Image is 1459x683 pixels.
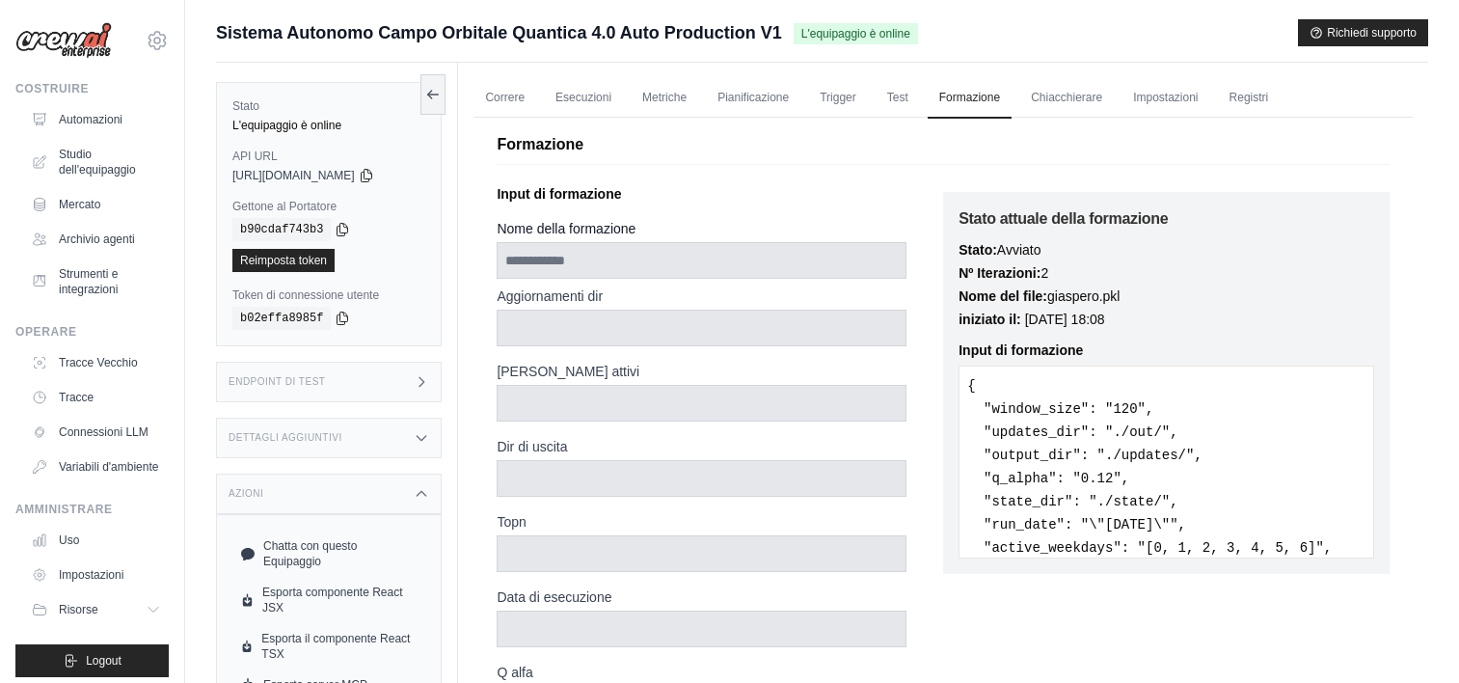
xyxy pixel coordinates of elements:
label: Stato [232,98,425,114]
a: Strumenti e integrazioni [23,259,169,305]
label: API URL [232,149,425,164]
a: Uso [23,525,169,556]
pre: { "window_size": "120", "updates_dir": "./out/", "output_dir": "./updates/", "q_alpha": "0.12", "... [959,366,1374,559]
a: Connessioni LLM [23,417,169,448]
font: Automazioni [59,112,122,127]
strong: Stato: [959,242,997,258]
p: giaspero.pkl [959,285,1374,308]
a: Variabili d'ambiente [23,451,169,482]
font: Chatta con questo Equipaggio [263,538,418,569]
span: L'equipaggio è online [794,23,918,44]
button: Risorse [23,594,169,625]
a: Esecuzioni [544,78,623,119]
a: Chatta con questo Equipaggio [232,531,425,577]
a: Impostazioni [1121,78,1209,119]
strong: Input di formazione [959,342,1083,358]
a: Formazione [928,78,1012,119]
label: Q alfa [497,663,905,682]
font: Tracce Vecchio [59,355,138,370]
code: b02effa8985f [232,307,331,330]
strong: Nome del file: [959,288,1047,304]
font: Richiedi supporto [1327,25,1417,41]
h3: Dettagli aggiuntivi [229,432,342,444]
strong: Nº Iterazioni: [959,265,1040,281]
a: Pianificazione [706,78,800,119]
label: Data di esecuzione [497,587,905,607]
label: Dir di uscita [497,437,905,456]
p: Formazione [497,133,1390,156]
font: Connessioni LLM [59,424,149,440]
img: Logo [15,22,112,59]
button: Logout [15,644,169,677]
code: b90cdaf743b3 [232,218,331,241]
font: Studio dell'equipaggio [59,147,161,178]
a: Metriche [631,78,698,119]
font: Esporta il componente React TSX [261,631,418,662]
iframe: Chat Widget [1363,590,1459,683]
font: Archivio agenti [59,232,135,247]
font: Uso [59,533,79,548]
a: Test [876,78,920,119]
label: Gettone al Portatore [232,199,425,214]
label: Aggiornamenti dir [497,287,905,306]
font: Impostazioni [59,567,123,583]
a: Reimposta token [232,249,335,272]
div: Amministrare [15,502,169,517]
span: [URL][DOMAIN_NAME] [232,168,355,183]
div: Costruire [15,81,169,96]
font: Strumenti e integrazioni [59,266,161,297]
font: Esporta componente React JSX [262,585,418,615]
button: Richiedi supporto [1298,19,1428,46]
strong: iniziato il: [959,312,1021,327]
div: Operare [15,324,169,340]
a: Tracce [23,382,169,413]
label: Token di connessione utente [232,287,425,303]
a: Trigger [808,78,868,119]
a: Chiacchierare [1019,78,1114,119]
a: Impostazioni [23,560,169,590]
font: Tracce [59,390,94,405]
a: Registri [1218,78,1281,119]
a: Automazioni [23,104,169,135]
span: Logout [86,653,122,669]
div: Widget chat [1363,590,1459,683]
time: September 28, 2025 at 18:08 CEST [1025,312,1105,327]
span: Risorse [59,602,98,617]
a: Tracce Vecchio [23,347,169,378]
div: L'equipaggio è online [232,118,425,133]
a: Esporta il componente React TSX [232,623,425,669]
h3: Stato attuale della formazione [959,207,1374,231]
a: Esporta componente React JSX [232,577,425,623]
p: Input di formazione [497,184,943,204]
label: [PERSON_NAME] attivi [497,362,905,381]
span: Sistema Autonomo Campo Orbitale Quantica 4.0 Auto Production V1 [216,19,782,46]
p: 2 [959,261,1374,285]
font: Mercato [59,197,100,212]
a: Mercato [23,189,169,220]
label: Nome della formazione [497,219,905,238]
h3: Azioni [229,488,263,500]
h3: Endpoint di test [229,376,325,388]
a: Archivio agenti [23,224,169,255]
p: Avviato [959,238,1374,261]
label: Topn [497,512,905,532]
a: Correre [473,78,536,119]
a: Studio dell'equipaggio [23,139,169,185]
font: Variabili d'ambiente [59,459,158,475]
